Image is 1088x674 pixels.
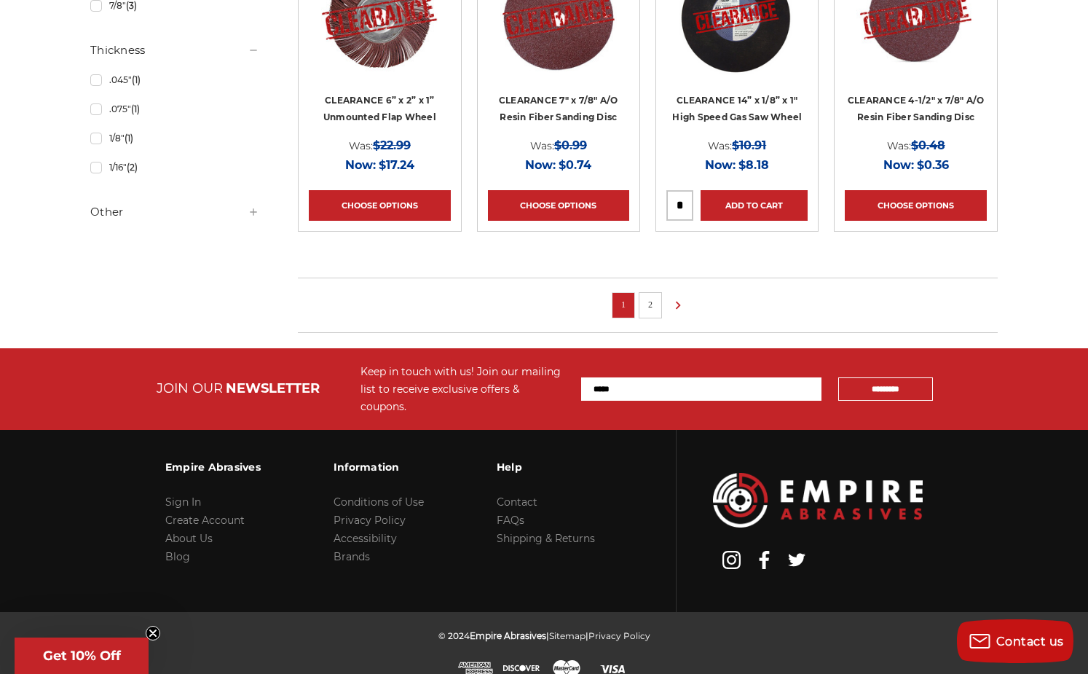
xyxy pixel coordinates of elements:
a: Choose Options [309,190,450,221]
span: (1) [131,103,140,114]
div: Was: [488,136,629,155]
span: Get 10% Off [43,648,121,664]
a: CLEARANCE 14” x 1/8” x 1" High Speed Gas Saw Wheel [672,95,802,122]
span: (2) [127,162,138,173]
a: FAQs [497,514,524,527]
h3: Information [334,452,424,482]
a: Contact [497,495,537,509]
a: CLEARANCE 4-1/2" x 7/8" A/O Resin Fiber Sanding Disc [848,95,985,122]
h5: Thickness [90,42,259,59]
span: JOIN OUR [157,380,223,396]
a: Choose Options [845,190,986,221]
span: $8.18 [738,158,769,172]
a: Choose Options [488,190,629,221]
a: Privacy Policy [334,514,406,527]
a: Sitemap [549,630,586,641]
h5: Other [90,203,259,221]
span: $22.99 [373,138,411,152]
span: Now: [883,158,914,172]
button: Contact us [957,619,1073,663]
a: Brands [334,550,370,563]
img: Empire Abrasives Logo Image [713,473,923,527]
span: $0.74 [559,158,591,172]
span: Contact us [996,635,1064,648]
a: About Us [165,532,213,545]
a: CLEARANCE 7" x 7/8" A/O Resin Fiber Sanding Disc [499,95,618,122]
span: Now: [345,158,376,172]
a: Accessibility [334,532,397,545]
a: Create Account [165,514,245,527]
h3: Help [497,452,595,482]
a: CLEARANCE 6” x 2” x 1” Unmounted Flap Wheel [323,95,436,122]
span: $0.36 [917,158,949,172]
a: Privacy Policy [588,630,650,641]
button: Close teaser [146,626,160,640]
p: © 2024 | | [438,627,650,645]
a: 2 [643,297,658,313]
a: Shipping & Returns [497,532,595,545]
h3: Empire Abrasives [165,452,261,482]
a: 1/16" [90,154,259,180]
span: Now: [705,158,736,172]
div: Was: [845,136,986,155]
span: (1) [125,133,133,144]
a: Sign In [165,495,201,509]
a: 1 [616,297,631,313]
a: 1/8" [90,125,259,151]
span: Now: [525,158,556,172]
span: $0.48 [911,138,945,152]
a: Conditions of Use [334,495,424,509]
div: Was: [309,136,450,155]
span: $10.91 [732,138,766,152]
span: $0.99 [554,138,587,152]
div: Get 10% OffClose teaser [15,638,149,674]
a: .075" [90,96,259,122]
span: Empire Abrasives [470,630,546,641]
a: .045" [90,67,259,93]
div: Keep in touch with us! Join our mailing list to receive exclusive offers & coupons. [360,363,567,415]
a: Blog [165,550,190,563]
a: Add to Cart [701,190,808,221]
div: Was: [666,136,808,155]
span: NEWSLETTER [226,380,320,396]
span: (1) [132,74,141,85]
span: $17.24 [379,158,414,172]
